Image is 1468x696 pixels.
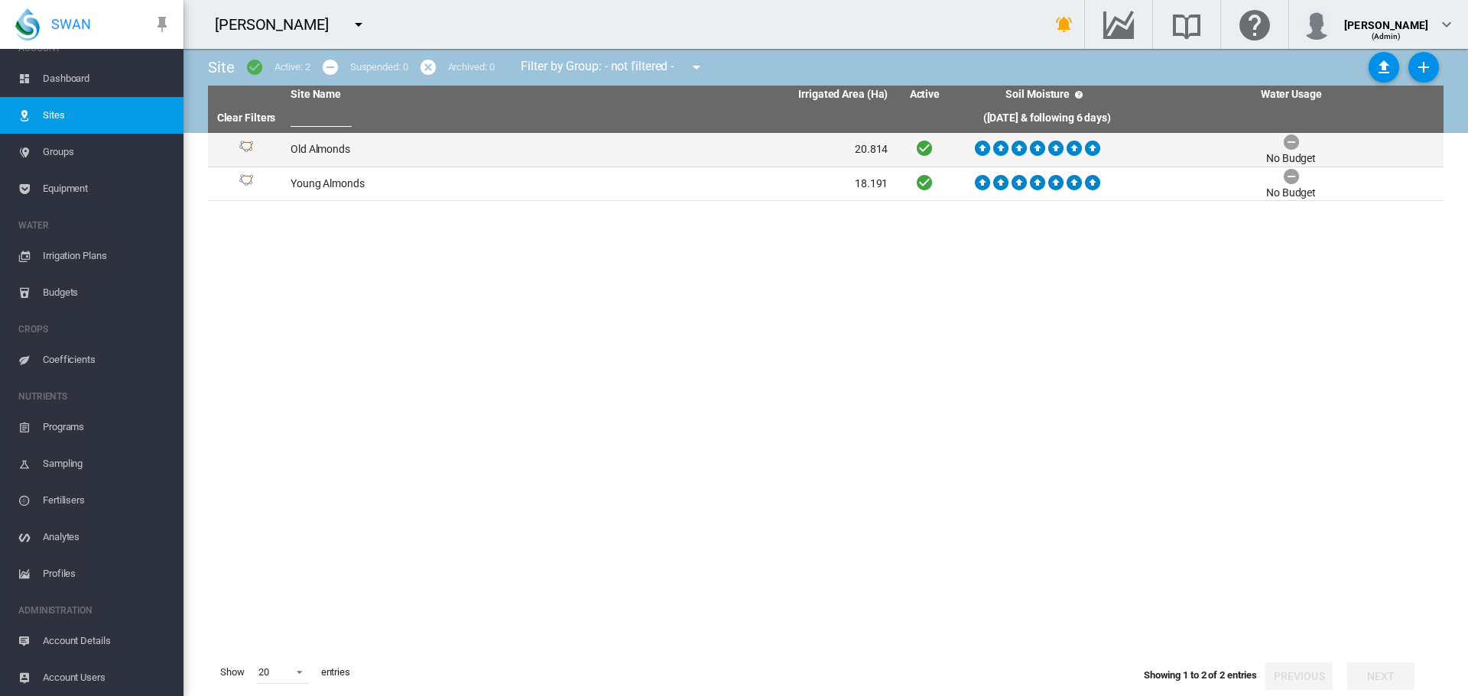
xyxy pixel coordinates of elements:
th: Soil Moisture [955,86,1138,104]
td: Young Almonds [284,167,589,201]
tr: Site Id: 40528 Old Almonds 20.814 No Budget [208,133,1444,167]
div: [PERSON_NAME] [215,14,343,35]
md-icon: icon-plus [1414,58,1433,76]
span: Site [208,58,235,76]
span: Programs [43,409,171,445]
span: Analytes [43,519,171,555]
md-icon: icon-menu-down [687,58,706,76]
div: Suspended: 0 [350,60,408,74]
div: Archived: 0 [448,60,495,74]
span: Coefficients [43,342,171,378]
md-icon: icon-upload [1375,58,1393,76]
span: Budgets [43,274,171,311]
button: Next [1347,662,1414,690]
th: ([DATE] & following 6 days) [955,104,1138,133]
span: Groups [43,134,171,170]
span: Showing 1 to 2 of 2 entries [1144,669,1257,681]
button: icon-bell-ring [1049,9,1080,40]
md-icon: Go to the Data Hub [1100,15,1137,34]
img: 1.svg [237,141,255,159]
button: Add New Site, define start date [1408,52,1439,83]
md-icon: icon-help-circle [1070,86,1088,104]
div: [PERSON_NAME] [1344,11,1428,27]
th: Site Name [284,86,589,104]
div: Site Id: 40529 [214,174,278,193]
div: No Budget [1266,186,1316,201]
td: 18.191 [589,167,895,201]
td: 20.814 [589,133,895,167]
span: WATER [18,213,171,238]
span: NUTRIENTS [18,384,171,409]
div: No Budget [1266,151,1316,167]
tr: Site Id: 40529 Young Almonds 18.191 No Budget [208,167,1444,202]
div: Filter by Group: - not filtered - [509,52,716,83]
span: Show [214,659,251,685]
button: icon-menu-down [681,52,712,83]
md-icon: icon-minus-circle [321,58,339,76]
div: Active: 2 [274,60,310,74]
th: Irrigated Area (Ha) [589,86,895,104]
span: ADMINISTRATION [18,598,171,623]
span: CROPS [18,317,171,342]
img: SWAN-Landscape-Logo-Colour-drop.png [15,8,40,40]
div: Site Id: 40528 [214,141,278,159]
span: Account Users [43,659,171,696]
th: Water Usage [1138,86,1444,104]
img: 1.svg [237,174,255,193]
md-icon: icon-checkbox-marked-circle [245,58,264,76]
md-icon: icon-bell-ring [1055,15,1073,34]
a: Clear Filters [217,112,276,124]
img: profile.jpg [1301,9,1332,40]
span: entries [315,659,356,685]
td: Old Almonds [284,133,589,167]
md-icon: icon-cancel [419,58,437,76]
span: Irrigation Plans [43,238,171,274]
button: icon-menu-down [343,9,374,40]
span: Sites [43,97,171,134]
md-icon: Search the knowledge base [1168,15,1205,34]
span: (Admin) [1372,32,1401,40]
span: Dashboard [43,60,171,97]
span: Equipment [43,170,171,207]
span: SWAN [51,15,91,34]
span: Fertilisers [43,482,171,519]
span: Sampling [43,445,171,482]
span: Account Details [43,623,171,659]
md-icon: icon-menu-down [349,15,368,34]
md-icon: Click here for help [1236,15,1273,34]
md-icon: icon-chevron-down [1437,15,1456,34]
md-icon: icon-pin [153,15,171,34]
button: Previous [1265,662,1333,690]
div: 20 [258,666,269,678]
th: Active [894,86,955,104]
span: Profiles [43,555,171,592]
button: Sites Bulk Import [1369,52,1399,83]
